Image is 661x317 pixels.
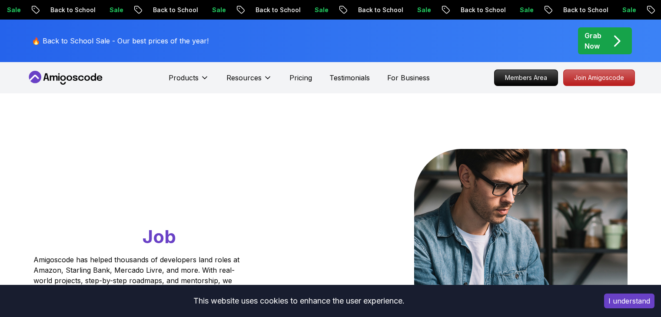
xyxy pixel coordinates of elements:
[244,6,303,14] p: Back to School
[143,225,176,248] span: Job
[142,6,201,14] p: Back to School
[449,6,508,14] p: Back to School
[552,6,611,14] p: Back to School
[329,73,370,83] a: Testimonials
[495,70,558,86] p: Members Area
[347,6,406,14] p: Back to School
[226,73,272,90] button: Resources
[33,254,242,296] p: Amigoscode has helped thousands of developers land roles at Amazon, Starling Bank, Mercado Livre,...
[508,6,536,14] p: Sale
[289,73,312,83] a: Pricing
[39,6,98,14] p: Back to School
[303,6,331,14] p: Sale
[611,6,639,14] p: Sale
[564,70,634,86] p: Join Amigoscode
[98,6,126,14] p: Sale
[494,69,558,86] a: Members Area
[585,30,601,51] p: Grab Now
[33,149,273,249] h1: Go From Learning to Hired: Master Java, Spring Boot & Cloud Skills That Get You the
[226,73,262,83] p: Resources
[169,73,199,83] p: Products
[7,291,591,310] div: This website uses cookies to enhance the user experience.
[563,69,635,86] a: Join Amigoscode
[604,294,654,308] button: Accept cookies
[169,73,209,90] button: Products
[32,36,209,46] p: 🔥 Back to School Sale - Our best prices of the year!
[406,6,434,14] p: Sale
[201,6,229,14] p: Sale
[387,73,430,83] a: For Business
